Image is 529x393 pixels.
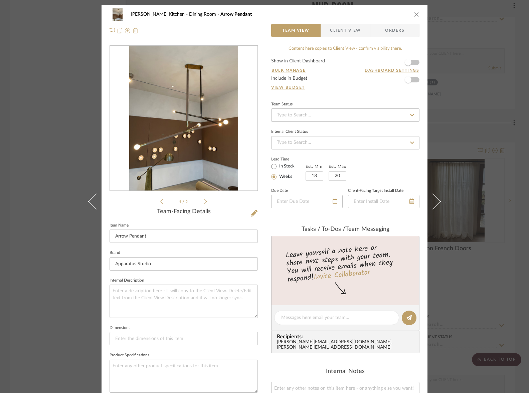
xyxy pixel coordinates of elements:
div: Team-Facing Details [110,208,258,216]
div: Team Status [271,103,293,106]
button: Bulk Manage [271,67,306,73]
span: Recipients: [277,334,416,340]
div: Leave yourself a note here or share next steps with your team. You will receive emails when they ... [271,241,420,285]
div: Internal Client Status [271,130,308,133]
label: Weeks [278,174,292,180]
input: Enter Due Date [271,195,343,208]
input: Enter Install Date [348,195,419,208]
span: [PERSON_NAME] Kitchen [131,12,189,17]
label: Lead Time [271,156,306,162]
label: Est. Max [329,164,346,169]
label: Client-Facing Target Install Date [348,189,403,192]
span: Arrow Pendant [220,12,252,17]
input: Enter Item Name [110,230,258,243]
label: Due Date [271,189,288,192]
div: 0 [110,46,257,191]
span: Team View [282,24,310,37]
label: Brand [110,251,120,255]
img: Remove from project [133,28,138,33]
label: Est. Min [306,164,323,169]
span: Dining Room [189,12,220,17]
img: cf7cd88f-9603-493b-8d4c-5b14b1f3a8e2_48x40.jpg [110,8,126,21]
span: Tasks / To-Dos / [302,226,345,232]
div: Internal Notes [271,368,419,375]
label: Product Specifications [110,354,149,357]
div: [PERSON_NAME][EMAIL_ADDRESS][DOMAIN_NAME] , [PERSON_NAME][EMAIL_ADDRESS][DOMAIN_NAME] [277,340,416,350]
span: Client View [330,24,361,37]
span: / [182,200,185,204]
input: Enter Brand [110,257,258,271]
input: Type to Search… [271,136,419,149]
label: In Stock [278,163,295,169]
a: View Budget [271,85,419,90]
div: Content here copies to Client View - confirm visibility there. [271,45,419,52]
img: cf7cd88f-9603-493b-8d4c-5b14b1f3a8e2_436x436.jpg [129,46,238,191]
label: Internal Description [110,279,144,282]
a: Invite Collaborator [313,267,370,284]
span: Orders [378,24,412,37]
label: Dimensions [110,326,130,330]
button: close [413,11,419,17]
div: team Messaging [271,226,419,233]
span: 2 [185,200,189,204]
input: Enter the dimensions of this item [110,332,258,345]
label: Item Name [110,224,129,227]
mat-radio-group: Select item type [271,162,306,181]
span: 1 [179,200,182,204]
input: Type to Search… [271,108,419,122]
button: Dashboard Settings [364,67,419,73]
